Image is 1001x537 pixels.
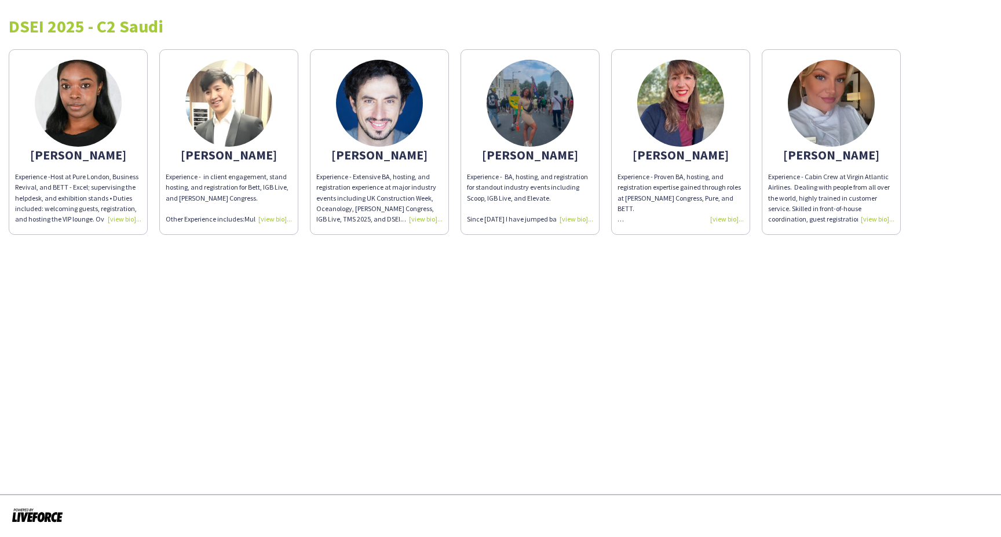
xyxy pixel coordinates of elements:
img: thumb-68483dc94be7e.jpeg [487,60,573,147]
div: Experience - Proven BA, hosting, and registration expertise gained through roles at [PERSON_NAME]... [618,172,744,224]
div: Experience - BA, hosting, and registration for standout industry events including Scoop, IGB Live... [467,172,593,224]
div: [PERSON_NAME] [316,150,443,160]
div: [PERSON_NAME] [467,150,593,160]
div: [PERSON_NAME] [768,150,894,160]
div: [PERSON_NAME] [15,150,141,160]
div: [PERSON_NAME] [166,150,292,160]
img: thumb-663393f93dd6e.jpeg [788,60,875,147]
span: Host at Pure London, Business Revival, and BETT - Excel; supervising the helpdesk, and exhibition... [15,172,138,255]
div: Experience - [15,172,141,224]
img: thumb-6182721904ebf.jpg [35,60,122,147]
div: Experience - in client engagement, stand hosting, and registration for Bett, IGB Live, and [PERSO... [166,172,292,224]
img: Powered by Liveforce [12,507,63,523]
div: Experience - Cabin Crew at Virgin Atlantic Airlines. Dealing with people from all over the world,... [768,172,894,224]
img: thumb-63400660e4c07.jpg [336,60,423,147]
div: Experience - Extensive BA, hosting, and registration experience at major industry events includin... [316,172,443,224]
img: thumb-608349f78940d.jpeg [637,60,724,147]
img: thumb-680cb8a8d121b.jpg [185,60,272,147]
div: [PERSON_NAME] [618,150,744,160]
div: Other Experience includes:Multi-Asset Fund Manager - Allianz Global, Legal & General Investment M... [166,214,292,224]
span: Since [DATE] I have jumped back into promo and exhibition work, after doing it years ago on a ful... [467,215,593,297]
div: DSEI 2025 - C2 Saudi [9,17,992,35]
